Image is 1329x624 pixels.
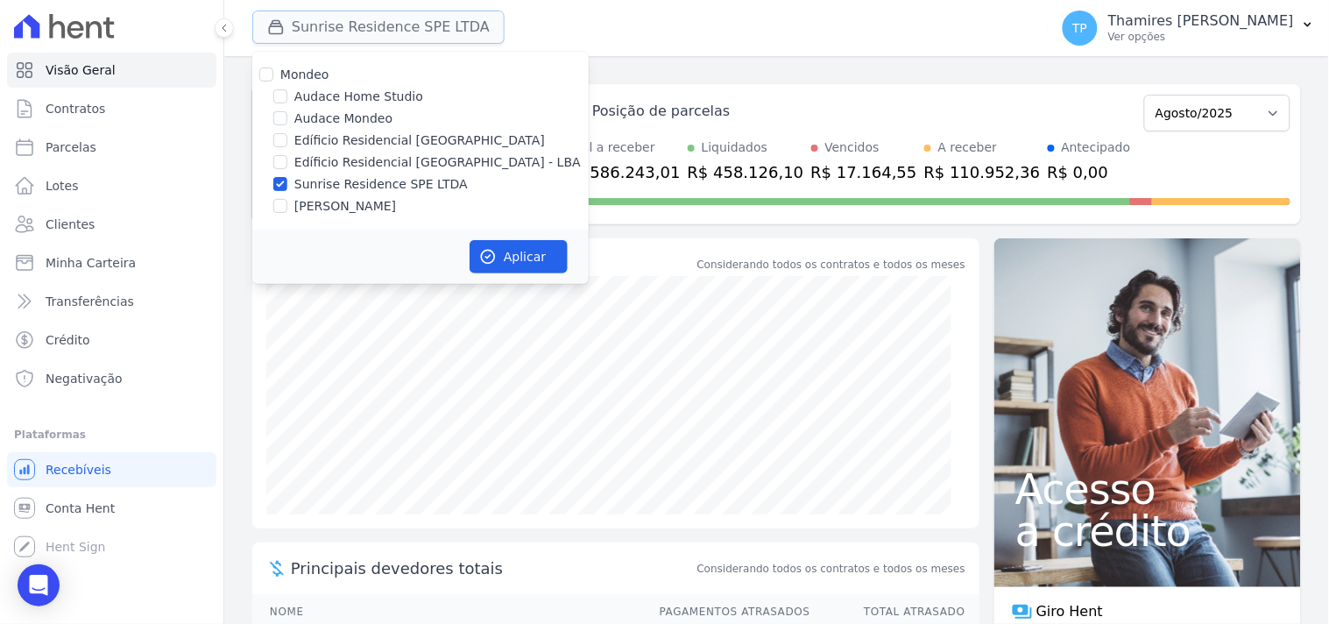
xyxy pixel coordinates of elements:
[7,207,216,242] a: Clientes
[46,331,90,349] span: Crédito
[1072,22,1087,34] span: TP
[688,160,804,184] div: R$ 458.126,10
[46,177,79,195] span: Lotes
[564,138,681,157] div: Total a receber
[294,153,581,172] label: Edíficio Residencial [GEOGRAPHIC_DATA] - LBA
[294,131,545,150] label: Edíficio Residencial [GEOGRAPHIC_DATA]
[291,557,694,580] span: Principais devedores totais
[7,53,216,88] a: Visão Geral
[825,138,880,157] div: Vencidos
[294,197,396,216] label: [PERSON_NAME]
[18,564,60,606] div: Open Intercom Messenger
[46,216,95,233] span: Clientes
[46,61,116,79] span: Visão Geral
[46,500,115,517] span: Conta Hent
[1048,160,1131,184] div: R$ 0,00
[46,100,105,117] span: Contratos
[697,561,965,577] span: Considerando todos os contratos e todos os meses
[1036,601,1103,622] span: Giro Hent
[924,160,1041,184] div: R$ 110.952,36
[1015,468,1280,510] span: Acesso
[7,284,216,319] a: Transferências
[7,130,216,165] a: Parcelas
[7,323,216,358] a: Crédito
[14,424,209,445] div: Plataformas
[46,138,96,156] span: Parcelas
[1049,4,1329,53] button: TP Thamires [PERSON_NAME] Ver opções
[7,245,216,280] a: Minha Carteira
[470,240,568,273] button: Aplicar
[702,138,768,157] div: Liquidados
[294,88,423,106] label: Audace Home Studio
[7,491,216,526] a: Conta Hent
[46,293,134,310] span: Transferências
[697,257,965,273] div: Considerando todos os contratos e todos os meses
[7,91,216,126] a: Contratos
[252,11,505,44] button: Sunrise Residence SPE LTDA
[592,101,731,122] div: Posição de parcelas
[938,138,998,157] div: A receber
[7,168,216,203] a: Lotes
[46,461,111,479] span: Recebíveis
[1108,30,1294,44] p: Ver opções
[1108,12,1294,30] p: Thamires [PERSON_NAME]
[294,110,392,128] label: Audace Mondeo
[1062,138,1131,157] div: Antecipado
[811,160,917,184] div: R$ 17.164,55
[564,160,681,184] div: R$ 586.243,01
[1015,510,1280,552] span: a crédito
[7,361,216,396] a: Negativação
[280,67,329,82] label: Mondeo
[7,452,216,487] a: Recebíveis
[46,370,123,387] span: Negativação
[294,175,468,194] label: Sunrise Residence SPE LTDA
[46,254,136,272] span: Minha Carteira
